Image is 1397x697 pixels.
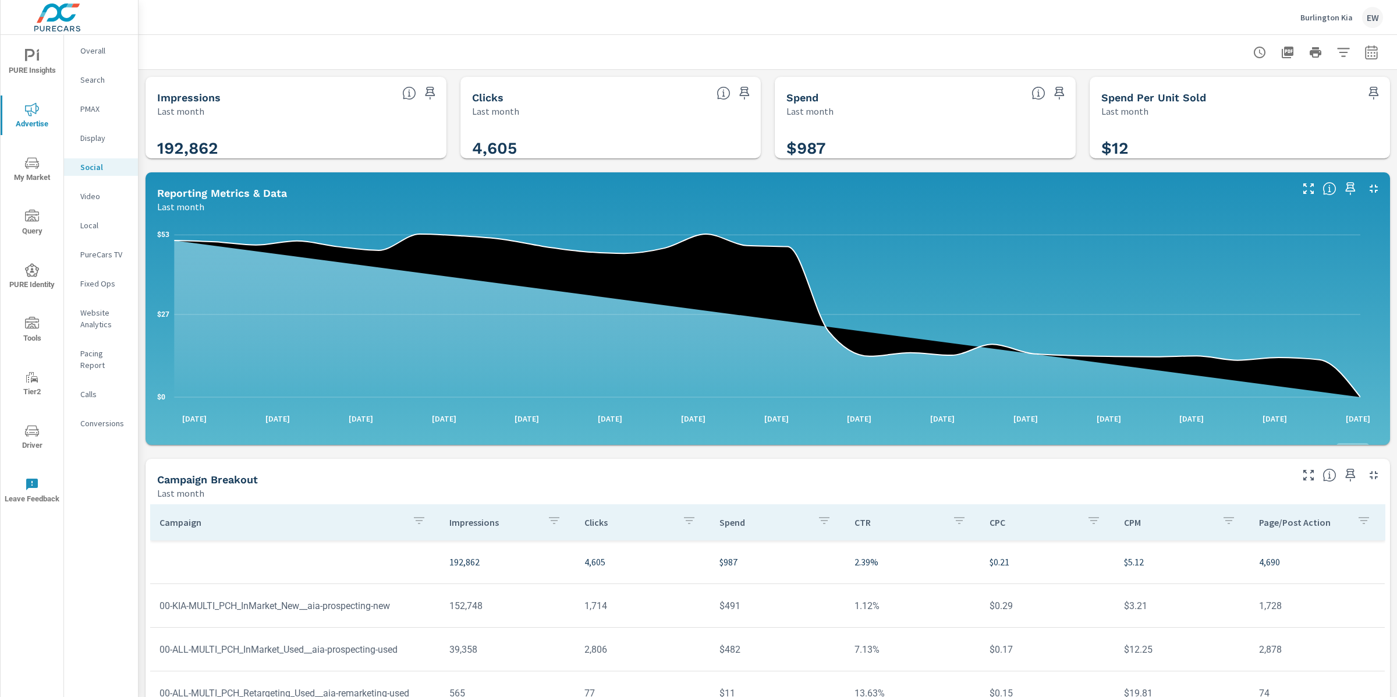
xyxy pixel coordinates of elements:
p: 4,690 [1259,555,1375,569]
p: Last month [157,486,204,500]
button: Minimize Widget [1364,466,1383,484]
div: EW [1362,7,1383,28]
p: $987 [719,555,836,569]
div: Calls [64,385,138,403]
p: [DATE] [756,413,797,424]
p: Local [80,220,129,231]
span: Understand Social data over time and see how metrics compare to each other. [1322,182,1336,196]
h3: $12 [1101,139,1379,158]
p: [DATE] [1338,413,1378,424]
p: $0.21 [990,555,1106,569]
p: Page/Post Action [1259,516,1348,528]
div: Local [64,217,138,234]
h3: $987 [786,139,1064,158]
p: CPM [1124,516,1212,528]
span: Tools [4,317,60,345]
p: [DATE] [1254,413,1295,424]
button: Make Fullscreen [1299,179,1318,198]
p: Spend [719,516,808,528]
td: $12.25 [1115,635,1250,664]
p: Last month [157,104,204,118]
span: Save this to your personalized report [1341,466,1360,484]
div: Search [64,71,138,89]
p: [DATE] [673,413,714,424]
h5: Clicks [472,91,504,104]
p: 4,605 [584,555,701,569]
span: This is a summary of Social performance results by campaign. Each column can be sorted. [1322,468,1336,482]
p: PureCars TV [80,249,129,260]
p: Fixed Ops [80,278,129,289]
p: Campaign [159,516,403,528]
h5: Impressions [157,91,221,104]
div: PMAX [64,100,138,118]
p: [DATE] [424,413,465,424]
p: 2.39% [854,555,971,569]
p: [DATE] [1171,413,1212,424]
p: [DATE] [1088,413,1129,424]
span: Save this to your personalized report [1050,84,1069,102]
p: [DATE] [174,413,215,424]
td: $0.17 [980,635,1115,664]
text: $53 [157,231,169,239]
p: Last month [786,104,834,118]
td: 00-KIA-MULTI_PCH_InMarket_New__aia-prospecting-new [150,591,440,621]
p: [DATE] [506,413,547,424]
h5: Spend [786,91,818,104]
p: [DATE] [839,413,880,424]
h3: 192,862 [157,139,435,158]
span: The amount of money spent on advertising during the period. [1031,86,1045,100]
button: Apply Filters [1332,41,1355,64]
p: Social [80,161,129,173]
td: 7.13% [845,635,980,664]
p: Last month [157,200,204,214]
button: Print Report [1304,41,1327,64]
div: Overall [64,42,138,59]
h3: 4,605 [472,139,750,158]
p: Display [80,132,129,144]
span: Save this to your personalized report [1341,179,1360,198]
div: Website Analytics [64,304,138,333]
p: Conversions [80,418,129,429]
p: Website Analytics [80,307,129,330]
button: Minimize Widget [1364,179,1383,198]
div: Conversions [64,415,138,432]
p: $5.12 [1124,555,1240,569]
div: Social [64,158,138,176]
td: 39,358 [440,635,575,664]
span: My Market [4,156,60,185]
span: Leave Feedback [4,477,60,506]
div: Display [64,129,138,147]
p: Video [80,190,129,202]
div: Pacing Report [64,345,138,374]
span: The number of times an ad was shown on your behalf. [402,86,416,100]
span: PURE Identity [4,263,60,292]
p: CTR [854,516,943,528]
td: 1,728 [1250,591,1385,621]
td: $491 [710,591,845,621]
button: Select Date Range [1360,41,1383,64]
td: 1,714 [575,591,710,621]
p: Last month [1101,104,1148,118]
text: $27 [157,310,169,319]
text: $0 [157,393,165,401]
p: CPC [990,516,1078,528]
p: Calls [80,388,129,400]
p: Clicks [584,516,673,528]
td: 1.12% [845,591,980,621]
button: Make Fullscreen [1299,466,1318,484]
p: Overall [80,45,129,56]
td: $0.29 [980,591,1115,621]
span: PURE Insights [4,49,60,77]
span: Driver [4,424,60,452]
p: Search [80,74,129,86]
td: 2,806 [575,635,710,664]
h5: Campaign Breakout [157,473,258,486]
p: [DATE] [922,413,963,424]
p: [DATE] [590,413,630,424]
p: [DATE] [341,413,381,424]
td: 00-ALL-MULTI_PCH_InMarket_Used__aia-prospecting-used [150,635,440,664]
span: Save this to your personalized report [735,84,754,102]
span: Save this to your personalized report [1364,84,1383,102]
h5: Spend Per Unit Sold [1101,91,1206,104]
td: 152,748 [440,591,575,621]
